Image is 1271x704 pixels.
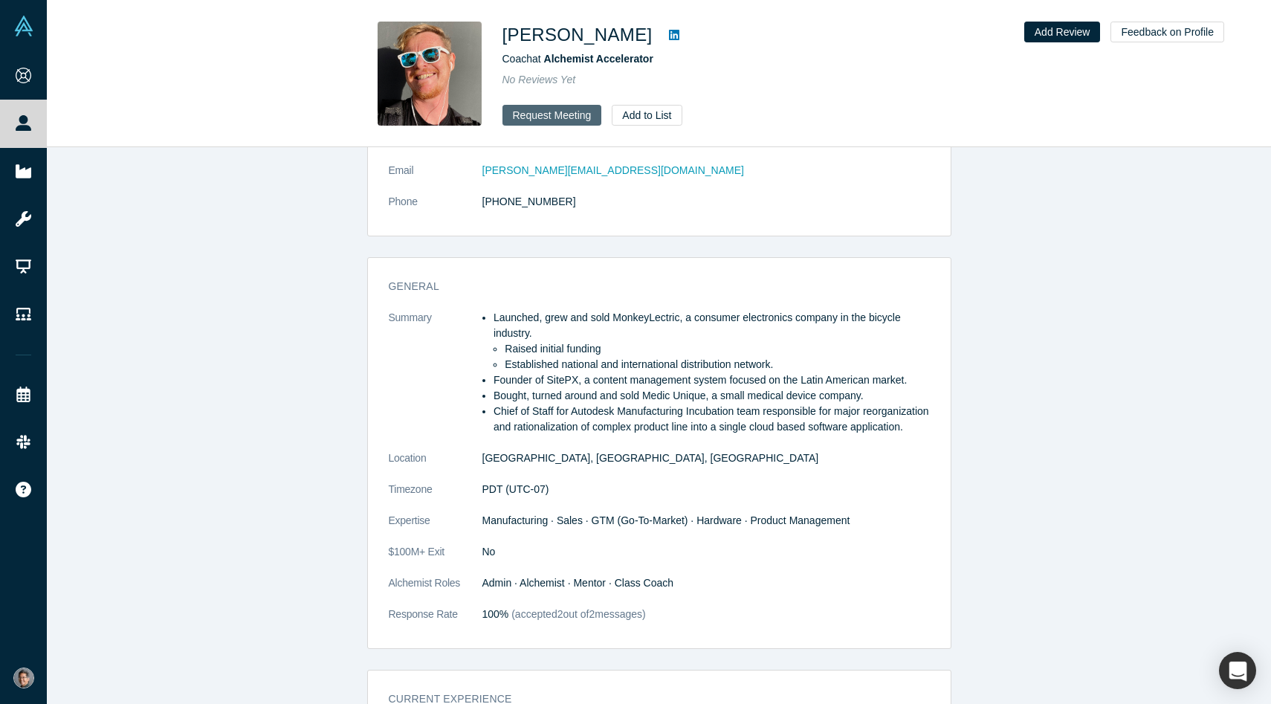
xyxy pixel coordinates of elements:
[508,608,645,620] span: (accepted 2 out of 2 messages)
[389,513,482,544] dt: Expertise
[502,53,653,65] span: Coach at
[13,668,34,688] img: Charles Han's Account
[389,575,482,607] dt: Alchemist Roles
[389,194,482,225] dt: Phone
[482,514,850,526] span: Manufacturing · Sales · GTM (Go-To-Market) · Hardware · Product Management
[494,404,930,435] li: Chief of Staff for Autodesk Manufacturing Incubation team responsible for major reorganization an...
[482,196,576,207] a: [PHONE_NUMBER]
[482,482,930,497] dd: PDT (UTC-07)
[494,310,930,341] li: Launched, grew and sold MonkeyLectric, a consumer electronics company in the bicycle industry.
[502,105,602,126] button: Request Meeting
[494,388,930,404] li: Bought, turned around and sold Medic Unique, a small medical device company.
[389,544,482,575] dt: $100M+ Exit
[502,74,576,85] span: No Reviews Yet
[389,607,482,638] dt: Response Rate
[505,341,929,357] li: Raised initial funding
[389,310,482,451] dt: Summary
[482,164,744,176] a: [PERSON_NAME][EMAIL_ADDRESS][DOMAIN_NAME]
[378,22,482,126] img: Laurent Rains's Profile Image
[505,357,929,372] li: Established national and international distribution network.
[1024,22,1101,42] button: Add Review
[482,608,509,620] span: 100%
[482,544,930,560] dd: No
[389,451,482,482] dt: Location
[1110,22,1224,42] button: Feedback on Profile
[612,105,682,126] button: Add to List
[482,451,930,466] dd: [GEOGRAPHIC_DATA], [GEOGRAPHIC_DATA], [GEOGRAPHIC_DATA]
[13,16,34,36] img: Alchemist Vault Logo
[494,372,930,388] li: Founder of SitePX, a content management system focused on the Latin American market.
[502,22,653,48] h1: [PERSON_NAME]
[482,575,930,591] dd: Admin · Alchemist · Mentor · Class Coach
[544,53,653,65] a: Alchemist Accelerator
[389,482,482,513] dt: Timezone
[389,279,909,294] h3: General
[389,163,482,194] dt: Email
